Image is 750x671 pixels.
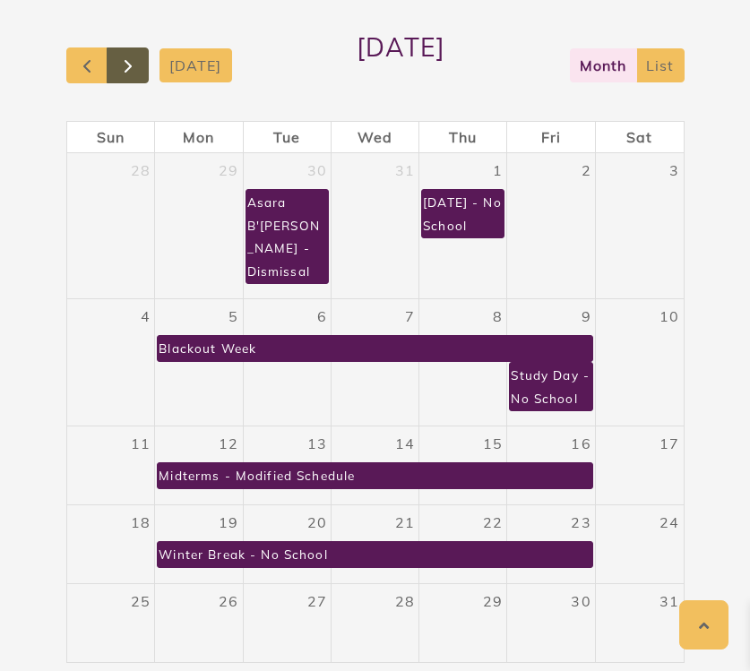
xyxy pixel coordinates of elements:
a: January 27, 2026 [304,584,331,618]
a: January 1, 2026 [489,153,506,187]
td: January 6, 2026 [243,299,331,426]
a: January 31, 2026 [656,584,683,618]
a: January 14, 2026 [392,426,418,460]
a: January 17, 2026 [656,426,683,460]
td: January 11, 2026 [67,426,155,505]
a: January 6, 2026 [314,299,331,333]
div: Midterms - Modified Schedule [158,463,356,487]
a: January 25, 2026 [127,584,154,618]
td: January 17, 2026 [595,426,683,505]
td: December 30, 2025 [243,153,331,298]
td: January 28, 2026 [331,584,418,663]
td: January 2, 2026 [507,153,595,298]
a: January 22, 2026 [479,505,506,539]
a: Sunday [93,122,128,152]
a: January 29, 2026 [479,584,506,618]
td: January 31, 2026 [595,584,683,663]
td: January 9, 2026 [507,299,595,426]
a: Monday [179,122,218,152]
a: January 2, 2026 [578,153,595,187]
a: January 21, 2026 [392,505,418,539]
div: Winter Break - No School [158,542,329,566]
a: December 29, 2025 [215,153,242,187]
button: list [636,48,685,83]
a: January 18, 2026 [127,505,154,539]
td: December 28, 2025 [67,153,155,298]
a: January 24, 2026 [656,505,683,539]
a: January 13, 2026 [304,426,331,460]
a: January 7, 2026 [401,299,418,333]
button: Next month [107,47,149,84]
td: January 21, 2026 [331,505,418,584]
div: [DATE] - No School [422,190,504,237]
td: December 31, 2025 [331,153,418,298]
td: January 3, 2026 [595,153,683,298]
td: January 19, 2026 [155,505,243,584]
td: January 15, 2026 [419,426,507,505]
td: January 8, 2026 [419,299,507,426]
button: Previous month [66,47,108,84]
a: January 19, 2026 [215,505,242,539]
a: Asara B'[PERSON_NAME] - Dismissal [246,189,329,284]
a: January 3, 2026 [666,153,683,187]
a: January 16, 2026 [567,426,594,460]
a: January 9, 2026 [578,299,595,333]
td: January 10, 2026 [595,299,683,426]
a: December 31, 2025 [392,153,418,187]
td: January 29, 2026 [419,584,507,663]
a: January 26, 2026 [215,584,242,618]
a: December 30, 2025 [304,153,331,187]
a: January 8, 2026 [489,299,506,333]
a: Wednesday [354,122,396,152]
a: December 28, 2025 [127,153,154,187]
td: January 22, 2026 [419,505,507,584]
td: January 16, 2026 [507,426,595,505]
a: Saturday [623,122,656,152]
div: Blackout Week [158,336,257,360]
td: January 5, 2026 [155,299,243,426]
a: Study Day - No School [509,362,592,411]
button: [DATE] [159,48,232,83]
a: January 4, 2026 [137,299,154,333]
h2: [DATE] [357,31,445,99]
div: Study Day - No School [510,363,591,410]
td: January 13, 2026 [243,426,331,505]
a: Tuesday [270,122,304,152]
a: Midterms - Modified Schedule [157,462,592,488]
td: January 20, 2026 [243,505,331,584]
td: January 25, 2026 [67,584,155,663]
a: Winter Break - No School [157,541,592,567]
a: January 23, 2026 [567,505,594,539]
a: January 30, 2026 [567,584,594,618]
a: January 28, 2026 [392,584,418,618]
td: January 18, 2026 [67,505,155,584]
td: January 1, 2026 [419,153,507,298]
td: January 23, 2026 [507,505,595,584]
a: [DATE] - No School [421,189,504,238]
a: January 15, 2026 [479,426,506,460]
td: January 30, 2026 [507,584,595,663]
button: month [570,48,637,83]
div: Asara B'[PERSON_NAME] - Dismissal [246,190,328,283]
td: January 7, 2026 [331,299,418,426]
a: January 11, 2026 [127,426,154,460]
a: January 12, 2026 [215,426,242,460]
td: January 14, 2026 [331,426,418,505]
a: January 10, 2026 [656,299,683,333]
a: January 5, 2026 [225,299,242,333]
td: January 26, 2026 [155,584,243,663]
td: January 24, 2026 [595,505,683,584]
a: Blackout Week [157,335,592,361]
a: January 20, 2026 [304,505,331,539]
a: Thursday [445,122,480,152]
a: Friday [538,122,565,152]
td: January 4, 2026 [67,299,155,426]
td: January 12, 2026 [155,426,243,505]
td: January 27, 2026 [243,584,331,663]
td: December 29, 2025 [155,153,243,298]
